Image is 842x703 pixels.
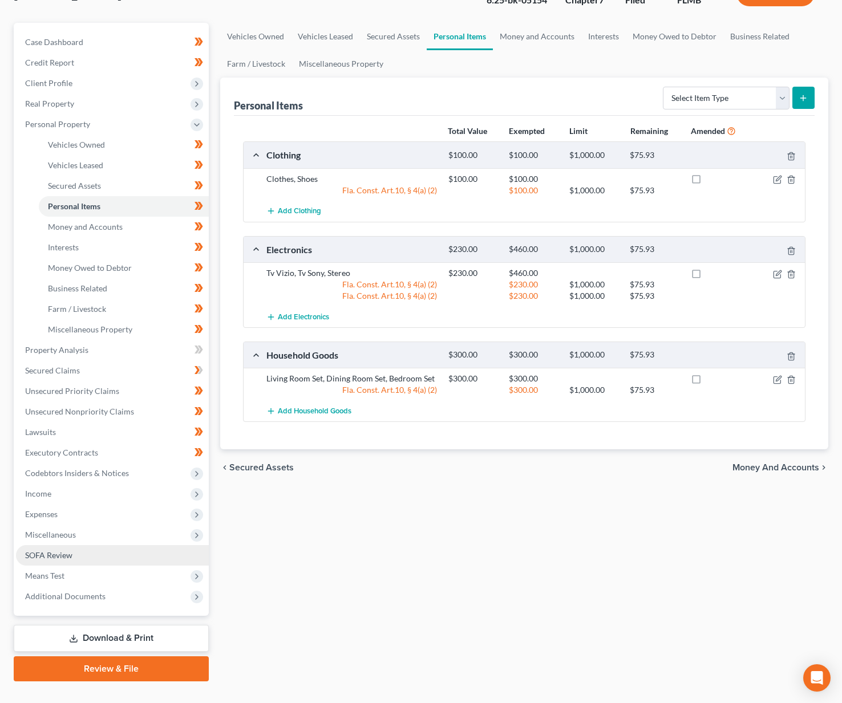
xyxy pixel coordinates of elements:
div: $300.00 [443,373,503,384]
span: Secured Assets [48,181,101,190]
div: $230.00 [443,267,503,279]
a: Credit Report [16,52,209,73]
span: Personal Property [25,119,90,129]
div: Fla. Const. Art.10, § 4(a) (2) [261,279,443,290]
strong: Remaining [630,126,668,136]
a: SOFA Review [16,545,209,566]
span: Add Household Goods [278,407,351,416]
a: Miscellaneous Property [39,319,209,340]
div: Personal Items [234,99,303,112]
span: Executory Contracts [25,448,98,457]
span: Business Related [48,283,107,293]
a: Executory Contracts [16,442,209,463]
div: Fla. Const. Art.10, § 4(a) (2) [261,185,443,196]
div: $75.93 [624,185,685,196]
span: Property Analysis [25,345,88,355]
div: Household Goods [261,349,443,361]
div: $100.00 [443,150,503,161]
span: Additional Documents [25,591,106,601]
a: Secured Claims [16,360,209,381]
div: $100.00 [443,173,503,185]
span: Add Electronics [278,312,329,322]
span: Secured Claims [25,365,80,375]
strong: Total Value [448,126,487,136]
a: Miscellaneous Property [292,50,390,78]
div: $460.00 [503,267,564,279]
span: Unsecured Nonpriority Claims [25,407,134,416]
a: Vehicles Owned [220,23,291,50]
div: $230.00 [503,279,564,290]
span: Expenses [25,509,58,519]
a: Personal Items [427,23,493,50]
a: Download & Print [14,625,209,652]
span: Case Dashboard [25,37,83,47]
i: chevron_right [819,463,828,472]
div: $1,000.00 [564,150,624,161]
span: Miscellaneous [25,530,76,539]
div: $75.93 [624,244,685,255]
a: Unsecured Priority Claims [16,381,209,401]
span: Miscellaneous Property [48,324,132,334]
div: $230.00 [443,244,503,255]
div: $75.93 [624,150,685,161]
div: $1,000.00 [564,350,624,360]
div: $300.00 [443,350,503,360]
div: Clothing [261,149,443,161]
span: Codebtors Insiders & Notices [25,468,129,478]
div: $75.93 [624,290,685,302]
span: SOFA Review [25,550,72,560]
div: $1,000.00 [564,244,624,255]
button: Add Electronics [266,306,329,327]
span: Secured Assets [229,463,294,472]
span: Client Profile [25,78,72,88]
a: Money Owed to Debtor [39,258,209,278]
div: $300.00 [503,384,564,396]
div: $100.00 [503,185,564,196]
button: Add Household Goods [266,400,351,421]
span: Interests [48,242,79,252]
button: Money and Accounts chevron_right [732,463,828,472]
a: Vehicles Leased [39,155,209,176]
div: $1,000.00 [564,279,624,290]
strong: Amended [691,126,725,136]
span: Money and Accounts [48,222,123,231]
a: Property Analysis [16,340,209,360]
div: $75.93 [624,384,685,396]
div: $75.93 [624,350,685,360]
div: $1,000.00 [564,384,624,396]
a: Review & File [14,656,209,681]
i: chevron_left [220,463,229,472]
span: Personal Items [48,201,100,211]
span: Farm / Livestock [48,304,106,314]
button: Add Clothing [266,201,321,222]
a: Money and Accounts [493,23,581,50]
a: Personal Items [39,196,209,217]
div: $100.00 [503,150,564,161]
div: $300.00 [503,350,564,360]
button: chevron_left Secured Assets [220,463,294,472]
a: Unsecured Nonpriority Claims [16,401,209,422]
span: Real Property [25,99,74,108]
span: Means Test [25,571,64,580]
div: Tv Vizio, Tv Sony, Stereo [261,267,443,279]
strong: Limit [569,126,588,136]
a: Business Related [39,278,209,299]
div: $75.93 [624,279,685,290]
a: Interests [581,23,626,50]
div: $1,000.00 [564,185,624,196]
a: Vehicles Leased [291,23,360,50]
div: $1,000.00 [564,290,624,302]
div: $230.00 [503,290,564,302]
a: Lawsuits [16,422,209,442]
div: Fla. Const. Art.10, § 4(a) (2) [261,384,443,396]
a: Vehicles Owned [39,135,209,155]
a: Farm / Livestock [220,50,292,78]
div: Living Room Set, Dining Room Set, Bedroom Set [261,373,443,384]
span: Unsecured Priority Claims [25,386,119,396]
div: Fla. Const. Art.10, § 4(a) (2) [261,290,443,302]
a: Case Dashboard [16,32,209,52]
span: Money and Accounts [732,463,819,472]
div: $300.00 [503,373,564,384]
a: Money and Accounts [39,217,209,237]
span: Add Clothing [278,207,321,216]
